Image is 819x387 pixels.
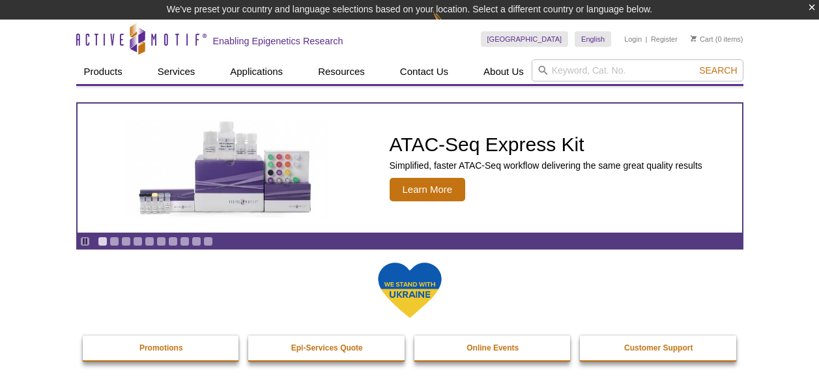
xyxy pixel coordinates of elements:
[377,261,442,319] img: We Stand With Ukraine
[80,236,90,246] a: Toggle autoplay
[392,59,456,84] a: Contact Us
[145,236,154,246] a: Go to slide 5
[156,236,166,246] a: Go to slide 6
[168,236,178,246] a: Go to slide 7
[390,178,466,201] span: Learn More
[646,31,648,47] li: |
[691,31,743,47] li: (0 items)
[203,236,213,246] a: Go to slide 10
[109,236,119,246] a: Go to slide 2
[310,59,373,84] a: Resources
[433,10,467,40] img: Change Here
[78,104,742,233] article: ATAC-Seq Express Kit
[213,35,343,47] h2: Enabling Epigenetics Research
[180,236,190,246] a: Go to slide 8
[390,135,702,154] h2: ATAC-Seq Express Kit
[98,236,108,246] a: Go to slide 1
[76,59,130,84] a: Products
[695,64,741,76] button: Search
[414,336,572,360] a: Online Events
[699,65,737,76] span: Search
[150,59,203,84] a: Services
[121,236,131,246] a: Go to slide 3
[119,119,334,218] img: ATAC-Seq Express Kit
[78,104,742,233] a: ATAC-Seq Express Kit ATAC-Seq Express Kit Simplified, faster ATAC-Seq workflow delivering the sam...
[192,236,201,246] a: Go to slide 9
[580,336,738,360] a: Customer Support
[624,343,693,352] strong: Customer Support
[575,31,611,47] a: English
[133,236,143,246] a: Go to slide 4
[83,336,240,360] a: Promotions
[248,336,406,360] a: Epi-Services Quote
[651,35,678,44] a: Register
[532,59,743,81] input: Keyword, Cat. No.
[691,35,697,42] img: Your Cart
[467,343,519,352] strong: Online Events
[481,31,569,47] a: [GEOGRAPHIC_DATA]
[222,59,291,84] a: Applications
[691,35,713,44] a: Cart
[139,343,183,352] strong: Promotions
[476,59,532,84] a: About Us
[390,160,702,171] p: Simplified, faster ATAC-Seq workflow delivering the same great quality results
[291,343,363,352] strong: Epi-Services Quote
[624,35,642,44] a: Login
